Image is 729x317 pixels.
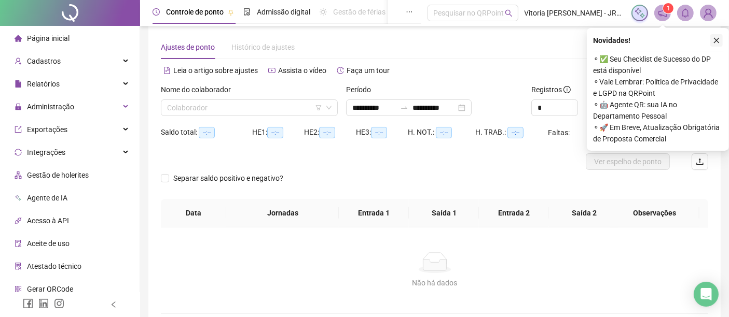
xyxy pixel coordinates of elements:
th: Observações [610,199,699,227]
span: Separar saldo positivo e negativo? [169,172,287,184]
span: user-add [15,57,22,65]
span: Ajustes de ponto [161,43,215,51]
span: Cadastros [27,57,61,65]
span: 1 [667,5,670,12]
div: H. TRAB.: [475,126,548,138]
span: file-done [243,8,251,16]
span: down [326,105,332,111]
span: ellipsis [406,8,413,16]
span: Novidades ! [593,35,630,46]
span: Vitoria [PERSON_NAME] - JRA - REFORMAS E INSTALAÇÕES LTDA [525,7,626,19]
div: Saldo total: [161,126,252,138]
span: notification [658,8,667,18]
span: ⚬ 🚀 Em Breve, Atualização Obrigatória de Proposta Comercial [593,122,723,145]
span: clock-circle [153,8,160,16]
span: facebook [23,298,33,309]
span: pushpin [228,9,234,16]
span: Página inicial [27,34,70,42]
span: --:-- [267,127,283,138]
span: qrcode [15,285,22,293]
div: Não há dados [173,277,696,289]
span: ⚬ Vale Lembrar: Política de Privacidade e LGPD na QRPoint [593,76,723,99]
span: Administração [27,103,74,111]
span: sync [15,149,22,156]
span: home [15,35,22,42]
div: HE 1: [252,126,304,138]
span: solution [15,263,22,270]
span: linkedin [38,298,49,309]
img: sparkle-icon.fc2bf0ac1784a2077858766a79e2daf3.svg [634,7,645,19]
div: H. NOT.: [408,126,475,138]
span: Leia o artigo sobre ajustes [173,66,258,75]
img: 71937 [700,5,716,21]
span: Assista o vídeo [278,66,326,75]
span: Faltas: [548,128,571,137]
th: Entrada 1 [339,199,409,227]
span: file [15,80,22,88]
span: Agente de IA [27,194,67,202]
span: Aceite de uso [27,239,70,248]
span: filter [315,105,322,111]
span: info-circle [563,86,571,93]
th: Jornadas [226,199,339,227]
span: Admissão digital [257,8,310,16]
th: Saída 2 [549,199,619,227]
span: left [110,301,117,308]
span: --:-- [507,127,524,138]
div: HE 3: [356,126,408,138]
span: instagram [54,298,64,309]
th: Data [161,199,226,227]
span: Registros [531,84,571,95]
span: Gestão de férias [333,8,386,16]
sup: 1 [663,3,673,13]
span: --:-- [371,127,387,138]
label: Período [346,84,378,95]
span: youtube [268,67,276,74]
span: lock [15,103,22,110]
span: --:-- [199,127,215,138]
span: upload [696,157,704,166]
span: ⚬ 🤖 Agente QR: sua IA no Departamento Pessoal [593,99,723,122]
span: history [337,67,344,74]
span: Observações [618,207,691,219]
span: Integrações [27,148,65,156]
span: export [15,126,22,133]
span: audit [15,240,22,247]
span: Acesso à API [27,217,69,225]
div: Open Intercom Messenger [694,282,719,307]
span: api [15,217,22,224]
span: to [400,104,408,112]
span: apartment [15,171,22,179]
span: Faça um tour [347,66,390,75]
span: --:-- [436,127,452,138]
span: search [505,9,513,17]
span: sun [320,8,327,16]
span: Atestado técnico [27,262,81,270]
span: Gerar QRCode [27,285,73,293]
div: HE 2: [304,126,356,138]
span: Controle de ponto [166,8,224,16]
span: close [713,37,720,44]
span: Gestão de holerites [27,171,89,179]
span: Exportações [27,125,67,134]
button: Ver espelho de ponto [586,153,670,170]
th: Entrada 2 [479,199,549,227]
span: ⚬ ✅ Seu Checklist de Sucesso do DP está disponível [593,53,723,76]
label: Nome do colaborador [161,84,238,95]
span: bell [681,8,690,18]
span: swap-right [400,104,408,112]
span: --:-- [319,127,335,138]
span: file-text [163,67,171,74]
span: Histórico de ajustes [231,43,295,51]
span: Relatórios [27,80,60,88]
th: Saída 1 [409,199,479,227]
